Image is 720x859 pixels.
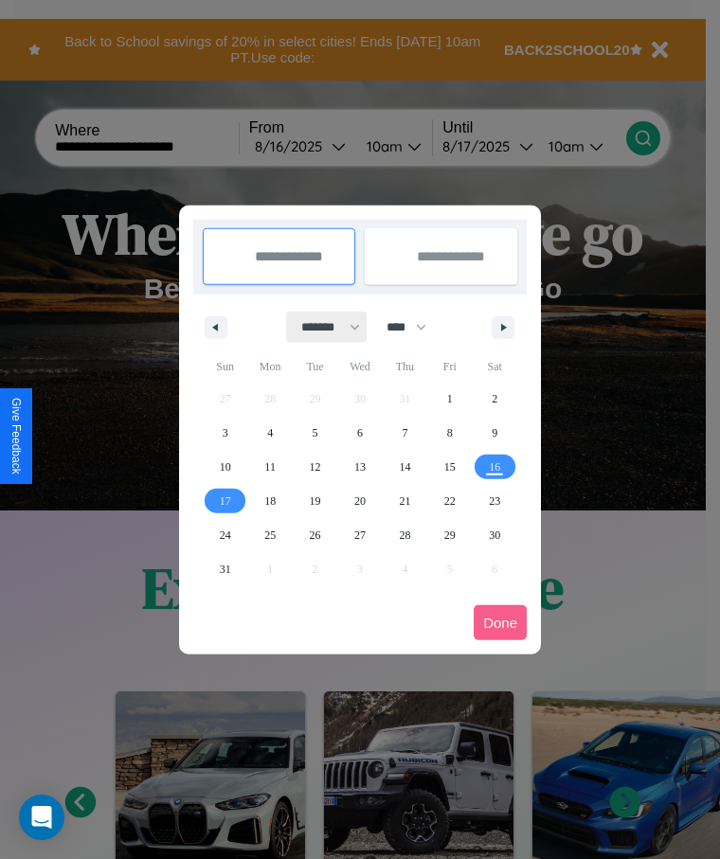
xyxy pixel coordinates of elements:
button: 1 [427,382,472,416]
button: 4 [247,416,292,450]
span: 6 [357,416,363,450]
button: 16 [473,450,517,484]
button: 2 [473,382,517,416]
span: 3 [223,416,228,450]
span: 26 [310,518,321,552]
span: 30 [489,518,500,552]
button: 24 [203,518,247,552]
span: 9 [492,416,497,450]
span: 28 [399,518,410,552]
span: 5 [313,416,318,450]
span: 27 [354,518,366,552]
span: 10 [220,450,231,484]
button: 8 [427,416,472,450]
button: 28 [383,518,427,552]
span: 29 [444,518,456,552]
span: 20 [354,484,366,518]
span: 7 [402,416,407,450]
span: 31 [220,552,231,586]
span: 23 [489,484,500,518]
span: 2 [492,382,497,416]
button: 15 [427,450,472,484]
button: 30 [473,518,517,552]
button: 6 [337,416,382,450]
button: 25 [247,518,292,552]
button: 26 [293,518,337,552]
button: 22 [427,484,472,518]
button: 3 [203,416,247,450]
button: 21 [383,484,427,518]
span: Thu [383,351,427,382]
span: 4 [267,416,273,450]
span: 1 [447,382,453,416]
span: Sun [203,351,247,382]
button: 13 [337,450,382,484]
span: 22 [444,484,456,518]
button: 10 [203,450,247,484]
span: Fri [427,351,472,382]
button: Done [474,605,527,640]
button: 5 [293,416,337,450]
span: 15 [444,450,456,484]
button: 12 [293,450,337,484]
span: Wed [337,351,382,382]
button: 19 [293,484,337,518]
button: 20 [337,484,382,518]
span: Mon [247,351,292,382]
button: 29 [427,518,472,552]
span: 24 [220,518,231,552]
button: 11 [247,450,292,484]
span: 13 [354,450,366,484]
button: 27 [337,518,382,552]
div: Open Intercom Messenger [19,795,64,840]
button: 7 [383,416,427,450]
span: 18 [264,484,276,518]
span: 21 [399,484,410,518]
button: 14 [383,450,427,484]
span: 16 [489,450,500,484]
span: 14 [399,450,410,484]
button: 17 [203,484,247,518]
button: 31 [203,552,247,586]
span: 19 [310,484,321,518]
button: 18 [247,484,292,518]
span: 25 [264,518,276,552]
span: 8 [447,416,453,450]
span: Sat [473,351,517,382]
span: 17 [220,484,231,518]
span: 12 [310,450,321,484]
span: Tue [293,351,337,382]
div: Give Feedback [9,398,23,474]
span: 11 [264,450,276,484]
button: 23 [473,484,517,518]
button: 9 [473,416,517,450]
